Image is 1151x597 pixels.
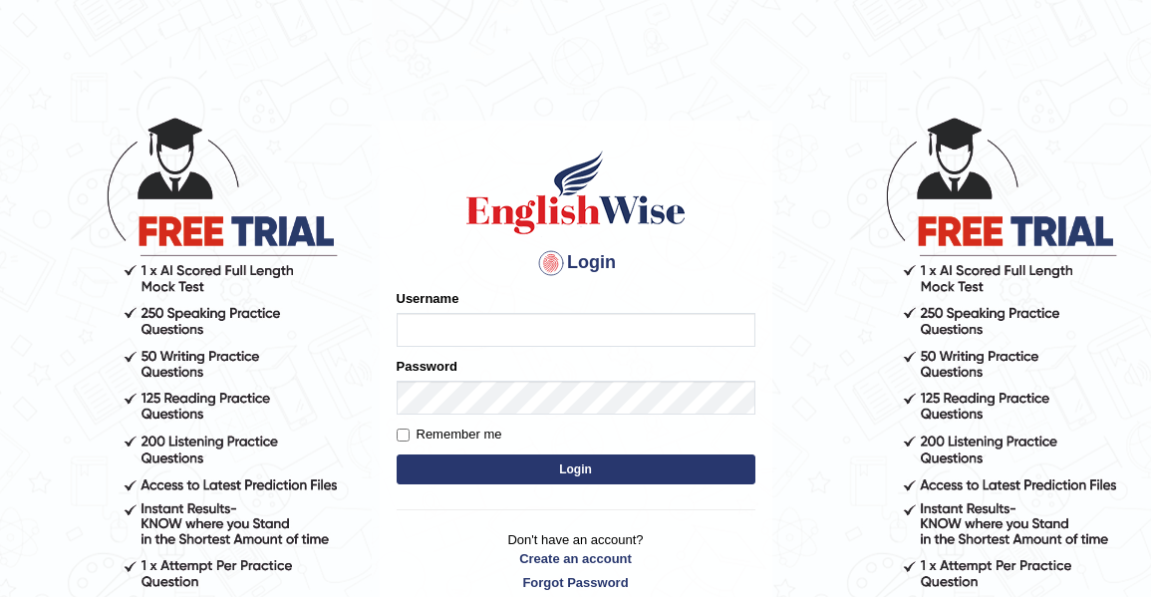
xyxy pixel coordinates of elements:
[397,357,457,376] label: Password
[397,573,755,592] a: Forgot Password
[397,247,755,279] h4: Login
[397,425,502,445] label: Remember me
[397,289,459,308] label: Username
[397,454,755,484] button: Login
[397,429,410,442] input: Remember me
[397,530,755,592] p: Don't have an account?
[462,148,690,237] img: Logo of English Wise sign in for intelligent practice with AI
[397,549,755,568] a: Create an account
